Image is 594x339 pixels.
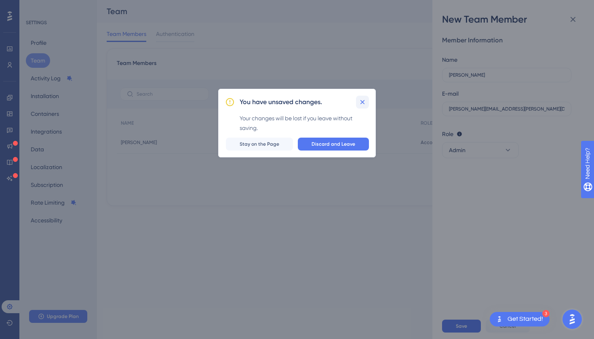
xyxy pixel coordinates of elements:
iframe: UserGuiding AI Assistant Launcher [560,307,584,331]
div: 3 [542,310,550,317]
span: Discard and Leave [312,141,355,147]
img: launcher-image-alternative-text [495,314,504,324]
h2: You have unsaved changes. [240,97,322,107]
div: Your changes will be lost if you leave without saving. [240,113,369,133]
div: Open Get Started! checklist, remaining modules: 3 [490,312,550,326]
div: Get Started! [508,315,543,324]
span: Stay on the Page [240,141,279,147]
span: Need Help? [19,2,51,12]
